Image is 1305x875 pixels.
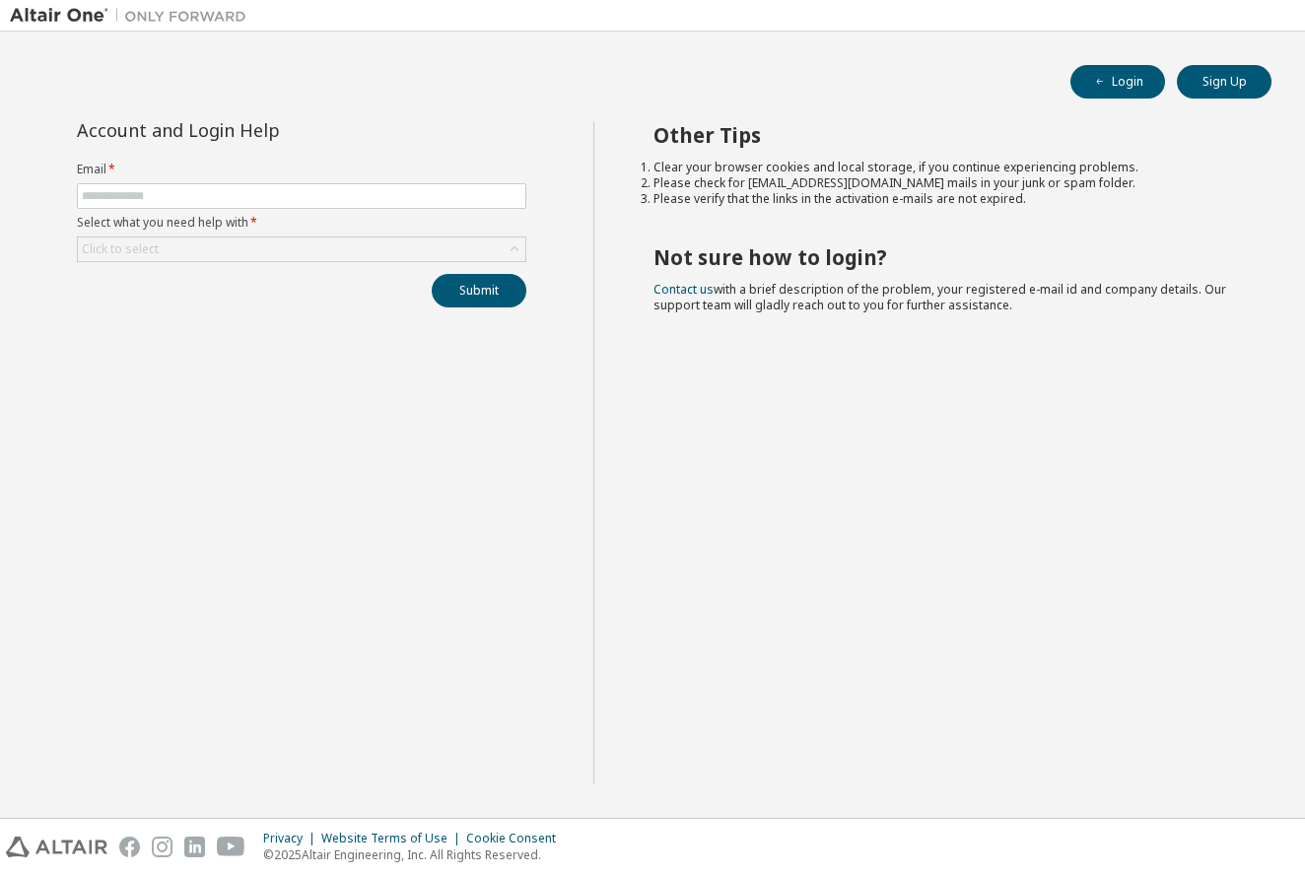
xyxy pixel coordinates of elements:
li: Clear your browser cookies and local storage, if you continue experiencing problems. [653,160,1237,175]
li: Please verify that the links in the activation e-mails are not expired. [653,191,1237,207]
label: Select what you need help with [77,215,526,231]
label: Email [77,162,526,177]
div: Click to select [82,241,159,257]
img: facebook.svg [119,837,140,857]
button: Login [1070,65,1165,99]
div: Cookie Consent [466,831,568,846]
p: © 2025 Altair Engineering, Inc. All Rights Reserved. [263,846,568,863]
li: Please check for [EMAIL_ADDRESS][DOMAIN_NAME] mails in your junk or spam folder. [653,175,1237,191]
button: Sign Up [1177,65,1271,99]
img: linkedin.svg [184,837,205,857]
img: altair_logo.svg [6,837,107,857]
div: Privacy [263,831,321,846]
h2: Not sure how to login? [653,244,1237,270]
button: Submit [432,274,526,307]
span: with a brief description of the problem, your registered e-mail id and company details. Our suppo... [653,281,1226,313]
img: Altair One [10,6,256,26]
div: Account and Login Help [77,122,437,138]
a: Contact us [653,281,714,298]
div: Click to select [78,237,525,261]
img: instagram.svg [152,837,172,857]
img: youtube.svg [217,837,245,857]
div: Website Terms of Use [321,831,466,846]
h2: Other Tips [653,122,1237,148]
